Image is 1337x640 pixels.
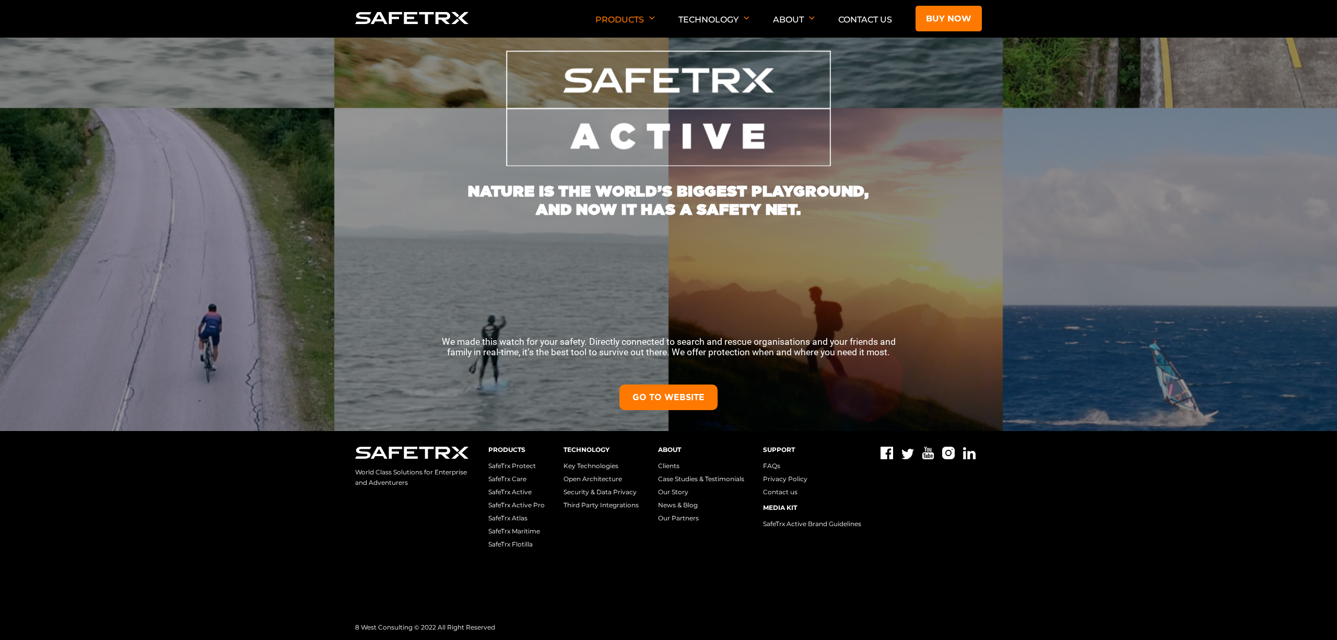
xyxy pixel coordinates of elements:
img: Logo SafeTrx [355,12,469,24]
img: SafeTrx Active Logo [506,51,831,166]
a: Our Story [658,488,688,496]
img: Instagram icon [942,447,955,459]
a: Clients [658,462,679,470]
a: SafeTrx Protect [488,462,536,470]
a: Our Partners [658,514,699,522]
img: Youtube icon [922,447,934,459]
img: Safetrx logo [355,447,469,459]
h3: Media Kit [763,505,861,511]
a: SafeTrx Active [488,488,532,496]
p: World Class Solutions for Enterprise and Adventurers [355,467,469,488]
a: Contact us [763,488,797,496]
a: Contact Us [838,15,892,25]
img: Linkedin icon [963,447,976,459]
p: Technology [678,15,749,38]
a: Open Architecture [564,475,622,483]
a: SafeTrx Care [488,475,526,483]
p: Products [595,15,655,38]
img: Arrow down icon [744,16,749,20]
img: Arrow down icon [649,16,655,20]
a: News & Blog [658,501,698,509]
iframe: Chat Widget [1285,590,1337,640]
a: SafeTrx Active Brand Guidelines [763,520,861,528]
a: FAQs [763,462,780,470]
a: Security & Data Privacy [564,488,637,496]
a: Third Party Integrations [564,501,639,509]
h3: Support [763,447,861,453]
img: Arrow down icon [809,16,815,20]
h1: NATURE IS THE WORLD’S BIGGEST PLAYGROUND, AND NOW IT HAS A SAFETY NET. [460,166,877,218]
a: SafeTrx Flotilla [488,540,533,548]
a: Key Technologies [564,462,618,470]
a: GO TO WEBSITE [619,385,718,410]
p: About [773,15,815,38]
img: Twitter icon [901,449,914,459]
h3: Products [488,447,545,453]
a: SafeTrx Atlas [488,514,527,522]
a: Privacy Policy [763,475,807,483]
a: Case Studies & Testimonials [658,475,744,483]
p: We made this watch for your safety. Directly connected to search and rescue organisations and you... [433,336,904,357]
a: SafeTrx Maritime [488,527,540,535]
h3: About [658,447,744,453]
h3: Technology [564,447,639,453]
p: 8 West Consulting © 2022 All Right Reserved [355,621,982,634]
a: Buy now [916,6,982,31]
img: Facebook icon [881,447,893,459]
a: SafeTrx Active Pro [488,501,545,509]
